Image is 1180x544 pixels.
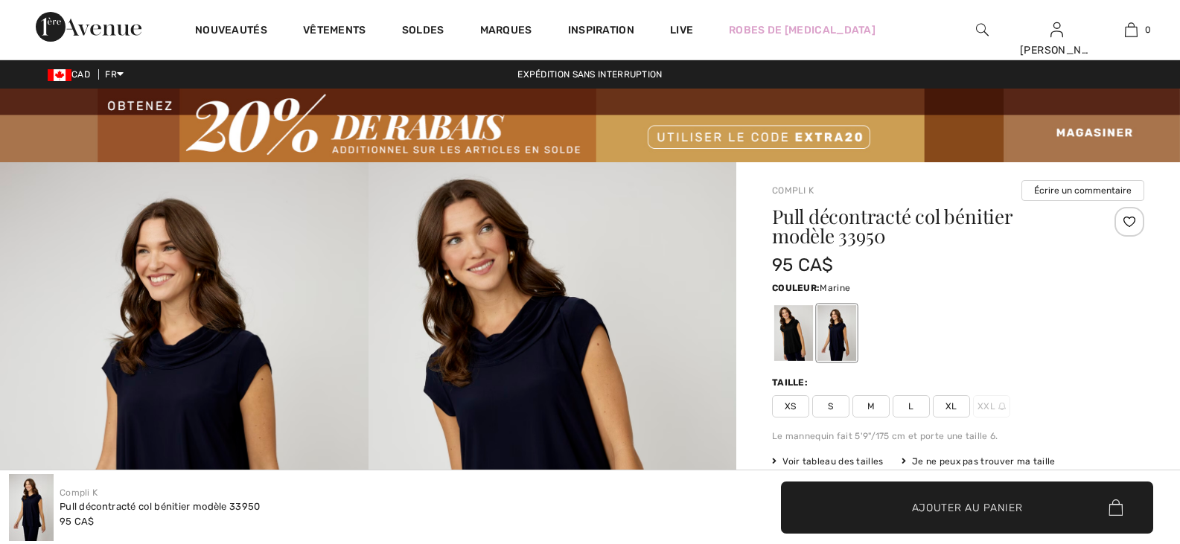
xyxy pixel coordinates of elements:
[772,429,1144,443] div: Le mannequin fait 5'9"/175 cm et porte une taille 6.
[781,481,1153,534] button: Ajouter au panier
[976,21,989,39] img: recherche
[402,24,444,39] a: Soldes
[1109,499,1123,516] img: Bag.svg
[772,207,1082,246] h1: Pull décontracté col bénitier modèle 33950
[772,455,884,468] span: Voir tableau des tailles
[480,24,532,39] a: Marques
[812,395,849,417] span: S
[1050,22,1063,36] a: Se connecter
[820,283,850,293] span: Marine
[998,403,1006,410] img: ring-m.svg
[36,12,141,42] img: 1ère Avenue
[772,185,814,196] a: Compli K
[48,69,71,81] img: Canadian Dollar
[48,69,96,80] span: CAD
[893,395,930,417] span: L
[772,255,834,275] span: 95 CA$
[1125,21,1138,39] img: Mon panier
[568,24,634,39] span: Inspiration
[902,455,1056,468] div: Je ne peux pas trouver ma taille
[772,395,809,417] span: XS
[195,24,267,39] a: Nouveautés
[60,487,98,498] a: Compli K
[817,305,856,361] div: Marine
[60,499,261,514] div: Pull décontracté col bénitier modèle 33950
[772,376,811,389] div: Taille:
[1094,21,1167,39] a: 0
[1050,21,1063,39] img: Mes infos
[933,395,970,417] span: XL
[729,22,876,38] a: Robes de [MEDICAL_DATA]
[1021,180,1144,201] button: Écrire un commentaire
[973,395,1010,417] span: XXL
[772,283,820,293] span: Couleur:
[1020,42,1093,58] div: [PERSON_NAME]
[1145,23,1151,36] span: 0
[912,499,1023,515] span: Ajouter au panier
[774,305,813,361] div: Noir
[670,22,693,38] a: Live
[105,69,124,80] span: FR
[303,24,366,39] a: Vêtements
[852,395,890,417] span: M
[9,474,54,541] img: Pull D&eacute;contract&eacute; Col B&eacute;nitier mod&egrave;le 33950
[60,516,95,527] span: 95 CA$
